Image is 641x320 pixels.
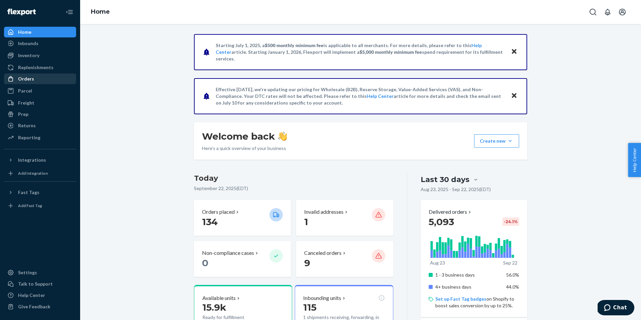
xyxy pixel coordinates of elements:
p: Starting July 1, 2025, a is applicable to all merchants. For more details, please refer to this a... [216,42,504,62]
p: on Shopify to boost sales conversion by up to 25%. [435,296,519,309]
a: Add Fast Tag [4,200,76,211]
a: Inbounds [4,38,76,49]
a: Parcel [4,86,76,96]
button: Canceled orders 9 [296,241,393,277]
img: hand-wave emoji [278,132,287,141]
h1: Welcome back [202,130,287,142]
p: Aug 23 [430,260,445,266]
button: Help Center [628,143,641,177]
a: Inventory [4,50,76,61]
p: Sep 22 [503,260,517,266]
a: Prep [4,109,76,120]
img: Flexport logo [7,9,36,15]
button: Close [510,47,518,57]
button: Orders placed 134 [194,200,291,236]
p: Here’s a quick overview of your business [202,145,287,152]
p: Aug 23, 2025 - Sep 22, 2025 ( EDT ) [421,186,491,193]
p: 1 - 3 business days [435,272,501,278]
button: Open notifications [601,5,614,19]
a: Home [4,27,76,37]
a: Replenishments [4,62,76,73]
div: Inventory [18,52,39,59]
span: $5,000 monthly minimum fee [360,49,422,55]
a: Set up Fast Tag badges [435,296,486,302]
a: Orders [4,73,76,84]
div: Reporting [18,134,40,141]
p: Orders placed [202,208,235,216]
div: Last 30 days [421,174,469,185]
div: Returns [18,122,36,129]
button: Create new [474,134,519,148]
iframe: Opens a widget where you can chat to one of our agents [598,300,634,317]
p: Invalid addresses [304,208,344,216]
button: Open Search Box [586,5,600,19]
div: -24.1 % [502,217,519,226]
a: Returns [4,120,76,131]
a: Add Integration [4,168,76,179]
a: Freight [4,98,76,108]
span: 15.9k [202,302,226,313]
p: Available units [202,294,236,302]
button: Non-compliance cases 0 [194,241,291,277]
a: Settings [4,267,76,278]
a: Help Center [367,93,394,99]
div: Parcel [18,88,32,94]
span: $500 monthly minimum fee [265,42,324,48]
div: Talk to Support [18,281,53,287]
p: September 22, 2025 ( EDT ) [194,185,393,192]
div: Prep [18,111,28,118]
a: Home [91,8,110,15]
div: Settings [18,269,37,276]
span: 9 [304,257,310,269]
button: Open account menu [616,5,629,19]
ol: breadcrumbs [85,2,115,22]
div: Freight [18,100,34,106]
p: Inbounding units [303,294,341,302]
p: Effective [DATE], we're updating our pricing for Wholesale (B2B), Reserve Storage, Value-Added Se... [216,86,504,106]
div: Inbounds [18,40,38,47]
span: 1 [304,216,308,227]
div: Orders [18,75,34,82]
div: Replenishments [18,64,53,71]
div: Add Integration [18,170,48,176]
div: Fast Tags [18,189,39,196]
div: Help Center [18,292,45,299]
button: Integrations [4,155,76,165]
h3: Today [194,173,393,184]
a: Help Center [4,290,76,301]
div: Home [18,29,31,35]
p: Non-compliance cases [202,249,254,257]
button: Invalid addresses 1 [296,200,393,236]
p: Canceled orders [304,249,342,257]
button: Fast Tags [4,187,76,198]
button: Close [510,91,518,101]
span: 56.0% [506,272,519,278]
span: 134 [202,216,218,227]
span: 115 [303,302,316,313]
button: Give Feedback [4,301,76,312]
div: Give Feedback [18,303,50,310]
button: Delivered orders [429,208,472,216]
span: 5,093 [429,216,454,227]
button: Talk to Support [4,279,76,289]
div: Add Fast Tag [18,203,42,208]
span: 0 [202,257,208,269]
p: 4+ business days [435,284,501,290]
button: Close Navigation [63,5,76,19]
a: Reporting [4,132,76,143]
span: 44.0% [506,284,519,290]
div: Integrations [18,157,46,163]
